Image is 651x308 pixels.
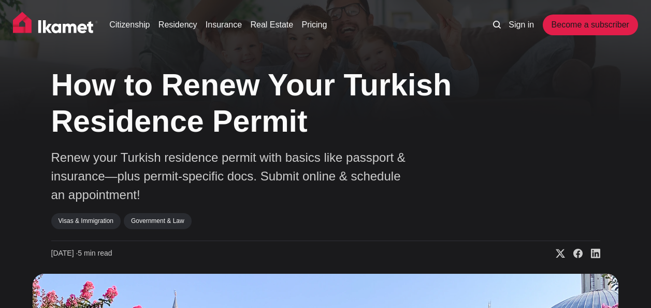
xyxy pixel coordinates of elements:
[543,15,638,35] a: Become a subscriber
[250,19,293,31] a: Real Estate
[51,67,466,141] h1: How to Renew Your Turkish Residence Permit
[206,19,242,31] a: Insurance
[547,248,565,259] a: Share on X
[124,213,192,229] a: Government & Law
[13,12,98,38] img: Ikamet home
[158,19,197,31] a: Residency
[109,19,150,31] a: Citizenship
[583,248,600,259] a: Share on Linkedin
[509,19,534,31] a: Sign in
[51,148,414,204] p: Renew your Turkish residence permit with basics like passport & insurance—plus permit-specific do...
[302,19,327,31] a: Pricing
[51,213,121,229] a: Visas & Immigration
[51,248,112,259] time: 5 min read
[565,248,583,259] a: Share on Facebook
[51,249,78,257] span: [DATE] ∙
